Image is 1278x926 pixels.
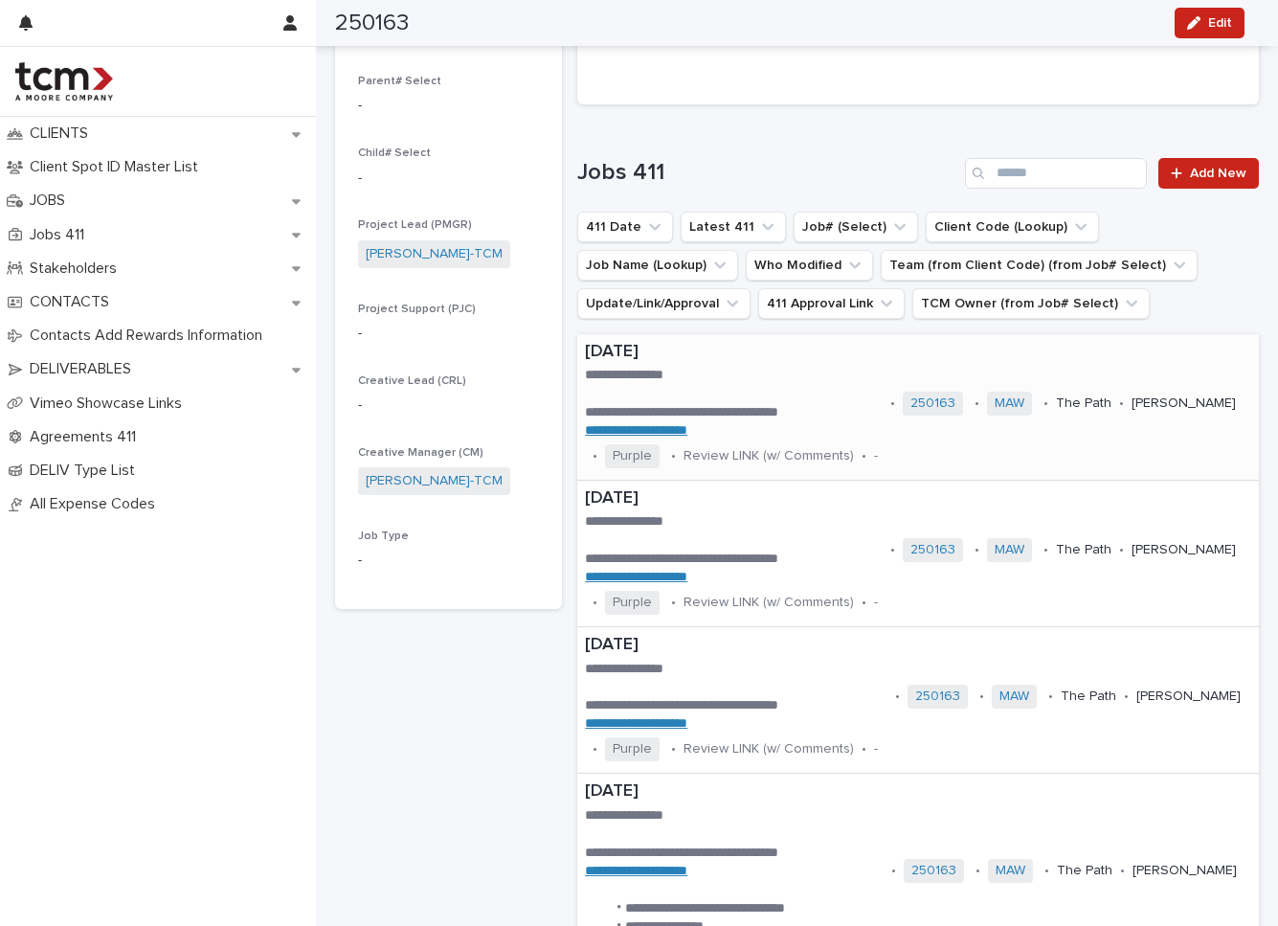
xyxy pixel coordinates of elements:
[979,689,984,705] p: •
[684,595,854,611] p: Review LINK (w/ Comments)
[975,395,979,412] p: •
[358,76,441,87] span: Parent# Select
[1132,542,1236,558] p: [PERSON_NAME]
[358,531,409,542] span: Job Type
[358,324,539,344] p: -
[681,212,786,242] button: Latest 411
[577,250,738,281] button: Job Name (Lookup)
[366,244,503,264] a: [PERSON_NAME]-TCM
[684,448,854,464] p: Review LINK (w/ Comments)
[890,395,895,412] p: •
[1132,863,1237,879] p: [PERSON_NAME]
[22,293,124,311] p: CONTACTS
[758,288,905,319] button: 411 Approval Link
[671,741,676,757] p: •
[1132,395,1236,412] p: [PERSON_NAME]
[1119,542,1124,558] p: •
[22,395,197,413] p: Vimeo Showcase Links
[22,192,80,210] p: JOBS
[862,595,866,611] p: •
[895,689,900,705] p: •
[746,250,873,281] button: Who Modified
[358,375,466,387] span: Creative Lead (CRL)
[22,226,100,244] p: Jobs 411
[335,10,409,37] h2: 250163
[358,96,539,116] p: -
[910,395,955,412] a: 250163
[910,542,955,558] a: 250163
[577,288,751,319] button: Update/Link/Approval
[1136,689,1241,705] p: [PERSON_NAME]
[593,595,597,611] p: •
[995,542,1024,558] a: MAW
[912,288,1150,319] button: TCM Owner (from Job# Select)
[358,169,539,189] p: -
[605,737,660,761] span: Purple
[1208,16,1232,30] span: Edit
[22,124,103,143] p: CLIENTS
[891,863,896,879] p: •
[605,444,660,468] span: Purple
[1120,863,1125,879] p: •
[1048,689,1053,705] p: •
[22,428,151,446] p: Agreements 411
[915,689,960,705] a: 250163
[1119,395,1124,412] p: •
[1044,863,1049,879] p: •
[605,591,660,615] span: Purple
[1158,158,1259,189] a: Add New
[358,447,483,459] span: Creative Manager (CM)
[1124,689,1129,705] p: •
[671,448,676,464] p: •
[1056,542,1111,558] p: The Path
[794,212,918,242] button: Job# (Select)
[593,741,597,757] p: •
[1056,395,1111,412] p: The Path
[684,741,854,757] p: Review LINK (w/ Comments)
[995,395,1024,412] a: MAW
[22,260,132,278] p: Stakeholders
[881,250,1198,281] button: Team (from Client Code) (from Job# Select)
[358,219,472,231] span: Project Lead (PMGR)
[22,360,146,378] p: DELIVERABLES
[358,395,539,416] p: -
[911,863,956,879] a: 250163
[1043,542,1048,558] p: •
[975,542,979,558] p: •
[15,62,113,101] img: 4hMmSqQkux38exxPVZHQ
[366,471,503,491] a: [PERSON_NAME]-TCM
[585,781,1251,802] p: [DATE]
[358,551,539,571] p: -
[999,689,1029,705] a: MAW
[585,488,1251,509] p: [DATE]
[1057,863,1112,879] p: The Path
[862,448,866,464] p: •
[874,595,878,611] p: -
[996,863,1025,879] a: MAW
[890,542,895,558] p: •
[874,448,878,464] p: -
[1190,167,1246,180] span: Add New
[358,147,431,159] span: Child# Select
[1061,689,1116,705] p: The Path
[1175,8,1244,38] button: Edit
[1043,395,1048,412] p: •
[577,159,957,187] h1: Jobs 411
[585,635,1251,656] p: [DATE]
[577,212,673,242] button: 411 Date
[671,595,676,611] p: •
[358,304,476,315] span: Project Support (PJC)
[22,462,150,480] p: DELIV Type List
[862,741,866,757] p: •
[22,158,213,176] p: Client Spot ID Master List
[585,342,1251,363] p: [DATE]
[593,448,597,464] p: •
[22,495,170,513] p: All Expense Codes
[22,327,278,345] p: Contacts Add Rewards Information
[874,741,878,757] p: -
[975,863,980,879] p: •
[965,158,1147,189] input: Search
[926,212,1099,242] button: Client Code (Lookup)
